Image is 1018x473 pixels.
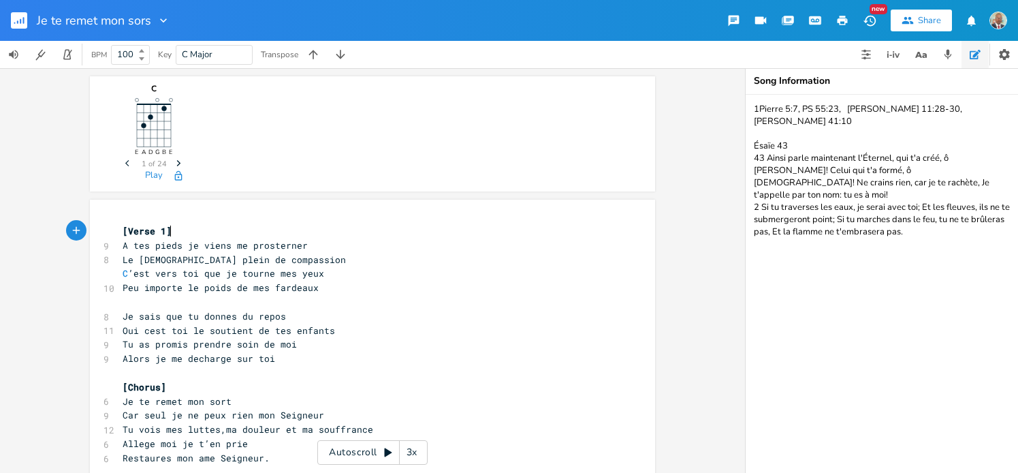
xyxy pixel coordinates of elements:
[870,4,887,14] div: New
[123,225,172,237] span: [Verse 1]
[123,381,166,393] span: [Chorus]
[754,76,1010,86] div: Song Information
[123,267,324,279] span: ’est vers toi que je tourne mes yeux
[746,95,1018,473] textarea: 1Pierre 5:7, PS 55:23, [PERSON_NAME] 11:28-30, [PERSON_NAME] 41:10 Ésaïe 43 43 Ainsi parle mainte...
[145,170,163,182] button: Play
[891,10,952,31] button: Share
[142,148,146,156] text: A
[182,48,212,61] span: C Major
[989,12,1007,29] img: NODJIBEYE CHERUBIN
[123,409,324,421] span: Car seul je ne peux rien mon Seigneur
[158,50,172,59] div: Key
[918,14,941,27] div: Share
[123,324,335,337] span: Oui cest toi le soutient de tes enfants
[123,438,248,450] span: Allege moi je t’en prie
[123,352,275,365] span: Alors je me decharge sur toi
[261,50,298,59] div: Transpose
[155,148,160,156] text: G
[37,14,151,27] span: Je te remet mon sors
[142,160,167,168] span: 1 of 24
[123,310,286,322] span: Je sais que tu donnes du repos
[120,85,188,93] div: C
[123,254,346,266] span: Le [DEMOGRAPHIC_DATA] plein de compassion
[856,8,883,33] button: New
[400,440,424,465] div: 3x
[123,281,319,294] span: Peu importe le poids de mes fardeaux
[148,148,153,156] text: D
[123,239,308,251] span: A tes pieds je viens me prosterner
[135,148,138,156] text: E
[123,423,373,436] span: Tu vois mes luttes,ma douleur et ma souffrance
[317,440,428,465] div: Autoscroll
[123,452,270,464] span: Restaures mon ame Seigneur.
[123,395,232,408] span: Je te remet mon sort
[91,51,107,59] div: BPM
[123,267,128,279] span: C
[169,148,172,156] text: E
[162,148,166,156] text: B
[123,338,297,350] span: Tu as promis prendre soin de moi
